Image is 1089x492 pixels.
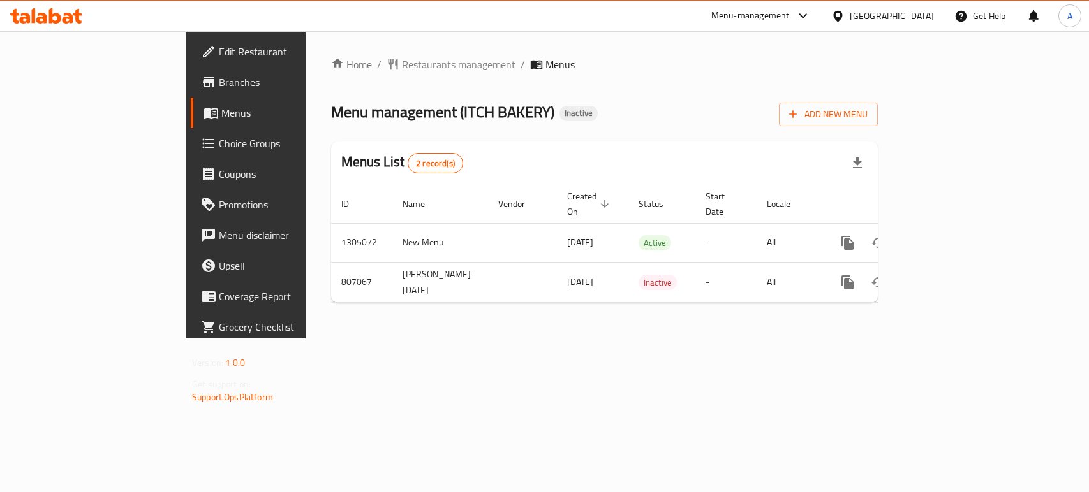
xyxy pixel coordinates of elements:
span: Promotions [219,197,357,212]
a: Grocery Checklist [191,312,367,342]
span: Coverage Report [219,289,357,304]
span: Start Date [706,189,741,219]
span: [DATE] [567,273,593,290]
span: Status [639,196,680,212]
a: Support.OpsPlatform [192,389,273,405]
div: Menu-management [711,8,790,24]
button: more [833,228,863,258]
th: Actions [822,185,965,224]
div: Active [639,235,671,250]
span: Name [403,196,441,212]
a: Menus [191,98,367,128]
span: Locale [767,196,807,212]
span: Inactive [559,108,598,119]
a: Restaurants management [387,57,515,72]
span: Add New Menu [789,106,868,122]
span: [DATE] [567,234,593,250]
div: Inactive [559,106,598,121]
span: Inactive [639,275,677,290]
a: Coverage Report [191,281,367,312]
span: ID [341,196,366,212]
div: Export file [842,148,873,178]
span: Upsell [219,258,357,273]
span: A [1067,9,1072,23]
span: Active [639,236,671,250]
button: Change Status [863,228,894,258]
table: enhanced table [331,185,965,303]
span: Get support on: [192,376,251,393]
li: / [377,57,382,72]
a: Promotions [191,189,367,220]
td: All [757,262,822,302]
span: Branches [219,75,357,90]
button: Change Status [863,267,894,298]
span: Edit Restaurant [219,44,357,59]
span: 2 record(s) [408,157,463,170]
a: Choice Groups [191,128,367,159]
a: Menu disclaimer [191,220,367,250]
td: New Menu [392,223,488,262]
td: All [757,223,822,262]
button: Add New Menu [779,103,878,126]
td: [PERSON_NAME][DATE] [392,262,488,302]
span: Restaurants management [402,57,515,72]
a: Upsell [191,250,367,281]
span: Version: [192,354,223,371]
button: more [833,267,863,298]
h2: Menus List [341,152,463,173]
span: Coupons [219,166,357,182]
a: Coupons [191,159,367,189]
div: Total records count [408,153,463,173]
a: Edit Restaurant [191,36,367,67]
div: [GEOGRAPHIC_DATA] [850,9,934,23]
li: / [521,57,525,72]
span: Choice Groups [219,136,357,151]
span: 1.0.0 [225,354,245,371]
span: Menu management ( ITCH BAKERY ) [331,98,554,126]
nav: breadcrumb [331,57,878,72]
span: Menus [221,105,357,120]
span: Menu disclaimer [219,228,357,243]
span: Menus [545,57,575,72]
span: Created On [567,189,613,219]
span: Vendor [498,196,542,212]
a: Branches [191,67,367,98]
span: Grocery Checklist [219,319,357,335]
td: - [695,223,757,262]
td: - [695,262,757,302]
